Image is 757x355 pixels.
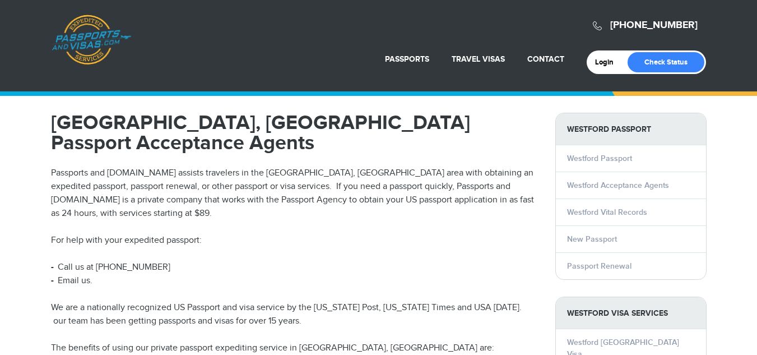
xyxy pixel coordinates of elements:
[51,234,538,247] p: For help with your expedited passport:
[595,58,621,67] a: Login
[567,181,669,190] a: Westford Acceptance Agents
[452,54,505,64] a: Travel Visas
[51,113,538,153] h1: [GEOGRAPHIC_DATA], [GEOGRAPHIC_DATA] Passport Acceptance Agents
[52,15,131,65] a: Passports & [DOMAIN_NAME]
[51,301,538,328] p: We are a nationally recognized US Passport and visa service by the [US_STATE] Post, [US_STATE] Ti...
[556,297,706,329] strong: Westford Visa Services
[628,52,704,72] a: Check Status
[567,261,631,271] a: Passport Renewal
[556,113,706,145] strong: Westford Passport
[51,274,538,288] li: Email us.
[567,154,632,163] a: Westford Passport
[527,54,564,64] a: Contact
[610,19,698,31] a: [PHONE_NUMBER]
[385,54,429,64] a: Passports
[567,234,617,244] a: New Passport
[567,208,647,217] a: Westford Vital Records
[51,167,538,220] p: Passports and [DOMAIN_NAME] assists travelers in the [GEOGRAPHIC_DATA], [GEOGRAPHIC_DATA] area wi...
[51,261,538,274] li: Call us at [PHONE_NUMBER]
[51,342,538,355] p: The benefits of using our private passport expediting service in [GEOGRAPHIC_DATA], [GEOGRAPHIC_D...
